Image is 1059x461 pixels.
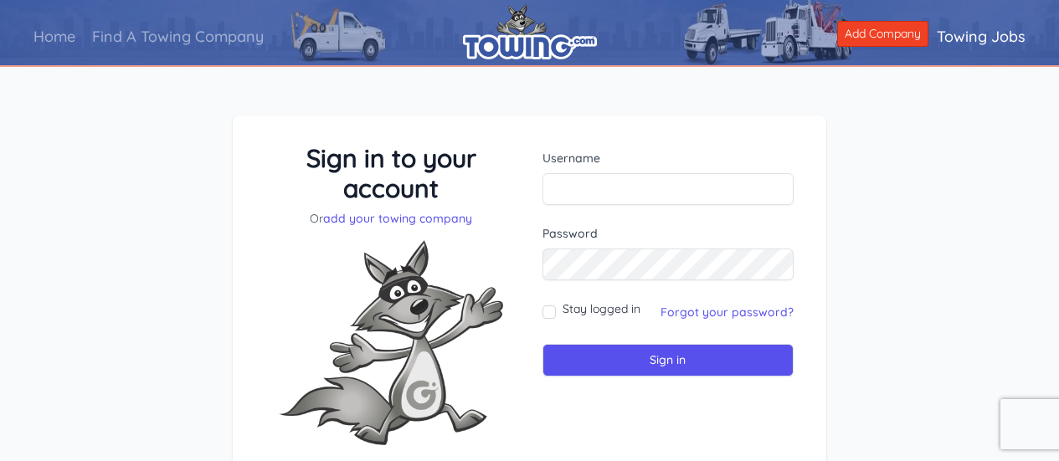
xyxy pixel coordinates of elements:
[661,305,794,320] a: Forgot your password?
[25,13,84,60] a: Home
[542,150,794,166] label: Username
[542,344,794,376] input: Sign in
[84,13,272,60] a: Find A Towing Company
[837,21,928,47] a: Add Company
[563,300,640,317] label: Stay logged in
[265,227,517,458] img: Fox-Excited.png
[928,13,1034,60] a: Towing Jobs
[542,225,794,242] label: Password
[265,143,517,203] h3: Sign in to your account
[265,210,517,227] p: Or
[463,4,597,59] img: logo.png
[323,211,472,226] a: add your towing company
